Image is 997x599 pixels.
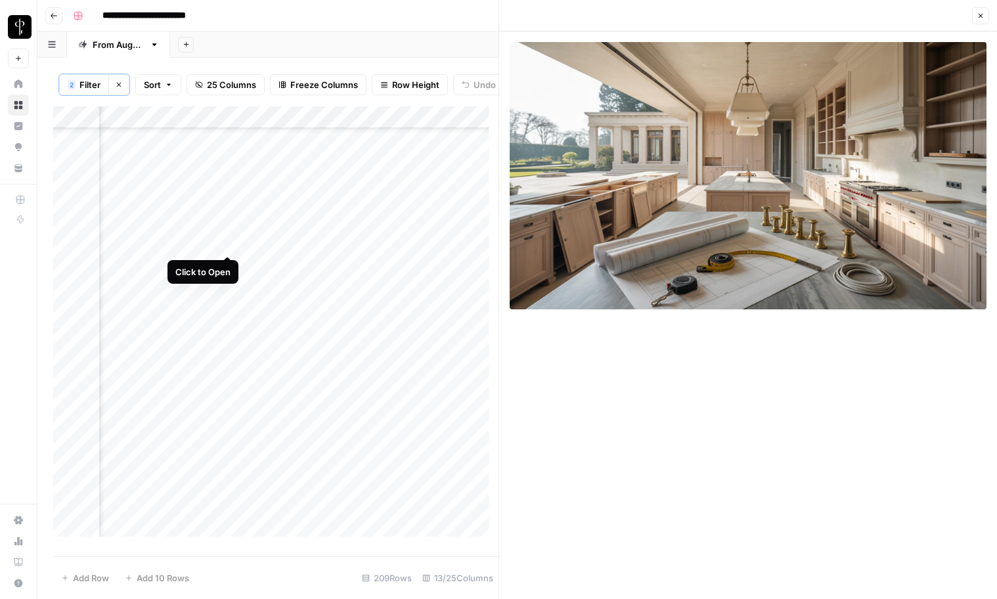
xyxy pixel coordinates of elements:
a: Settings [8,510,29,531]
span: Sort [144,78,161,91]
span: Undo [474,78,496,91]
div: Click to Open [175,265,231,278]
button: Freeze Columns [270,74,366,95]
div: 209 Rows [357,567,417,588]
span: 25 Columns [207,78,256,91]
a: Opportunities [8,137,29,158]
a: Your Data [8,158,29,179]
button: Workspace: LP Production Workloads [8,11,29,43]
a: From [DATE] [67,32,170,58]
span: Add 10 Rows [137,571,189,585]
button: 25 Columns [187,74,265,95]
span: Add Row [73,571,109,585]
span: Filter [79,78,100,91]
button: Add 10 Rows [117,567,197,588]
span: Row Height [392,78,439,91]
a: Home [8,74,29,95]
button: Undo [453,74,504,95]
button: Help + Support [8,573,29,594]
img: LP Production Workloads Logo [8,15,32,39]
img: Row/Cell [510,42,986,309]
span: Freeze Columns [290,78,358,91]
button: Sort [135,74,181,95]
a: Usage [8,531,29,552]
div: From [DATE] [93,38,144,51]
span: 2 [70,79,74,90]
div: 13/25 Columns [417,567,498,588]
button: Add Row [53,567,117,588]
div: 2 [68,79,76,90]
button: 2Filter [59,74,108,95]
button: Row Height [372,74,448,95]
a: Browse [8,95,29,116]
a: Insights [8,116,29,137]
a: Learning Hub [8,552,29,573]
